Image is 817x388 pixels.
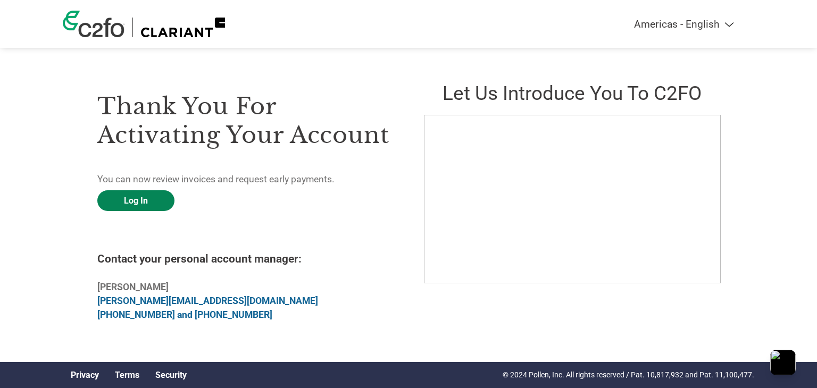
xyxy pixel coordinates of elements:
p: © 2024 Pollen, Inc. All rights reserved / Pat. 10,817,932 and Pat. 11,100,477. [503,369,754,381]
p: You can now review invoices and request early payments. [97,172,393,186]
a: [PHONE_NUMBER] and [PHONE_NUMBER] [97,309,272,320]
img: Clariant [141,18,225,37]
a: [PERSON_NAME][EMAIL_ADDRESS][DOMAIN_NAME] [97,296,318,306]
a: Security [155,370,187,380]
h2: Let us introduce you to C2FO [424,82,720,105]
b: [PERSON_NAME] [97,282,169,292]
a: Log In [97,190,174,211]
h3: Thank you for activating your account [97,92,393,149]
a: Privacy [71,370,99,380]
a: Terms [115,370,139,380]
img: c2fo logo [63,11,124,37]
h4: Contact your personal account manager: [97,252,393,265]
iframe: C2FO Introduction Video [424,115,721,283]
